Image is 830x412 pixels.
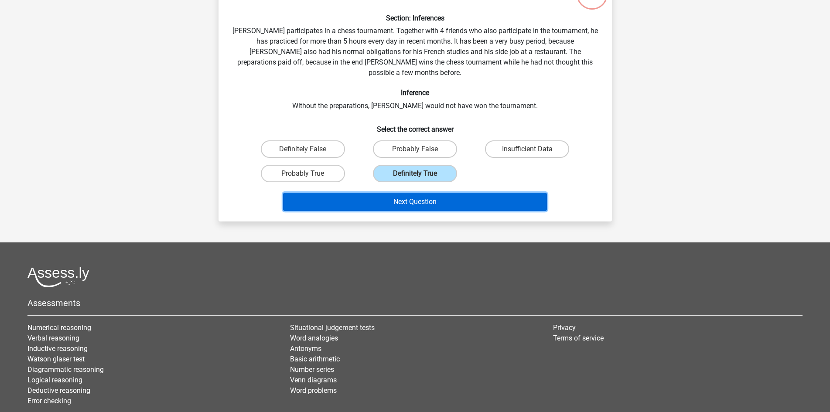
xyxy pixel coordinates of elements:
a: Situational judgement tests [290,323,375,332]
a: Venn diagrams [290,376,337,384]
h6: Inference [232,89,598,97]
a: Numerical reasoning [27,323,91,332]
label: Probably False [373,140,457,158]
img: Assessly logo [27,267,89,287]
h5: Assessments [27,298,803,308]
label: Probably True [261,165,345,182]
a: Terms of service [553,334,604,342]
a: Number series [290,365,334,374]
h6: Select the correct answer [232,118,598,133]
a: Antonyms [290,344,321,353]
a: Inductive reasoning [27,344,88,353]
a: Word analogies [290,334,338,342]
a: Logical reasoning [27,376,82,384]
a: Error checking [27,397,71,405]
a: Watson glaser test [27,355,85,363]
a: Diagrammatic reasoning [27,365,104,374]
a: Deductive reasoning [27,386,90,395]
a: Privacy [553,323,576,332]
label: Insufficient Data [485,140,569,158]
label: Definitely False [261,140,345,158]
label: Definitely True [373,165,457,182]
a: Word problems [290,386,337,395]
h6: Section: Inferences [232,14,598,22]
a: Verbal reasoning [27,334,79,342]
button: Next Question [283,193,547,211]
a: Basic arithmetic [290,355,340,363]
